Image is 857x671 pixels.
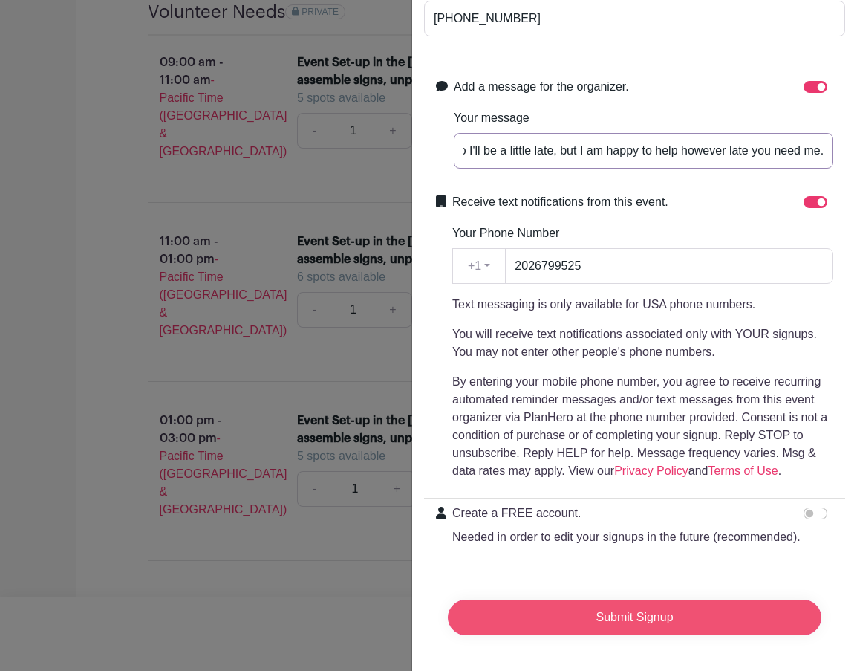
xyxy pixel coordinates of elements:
[452,325,833,361] p: You will receive text notifications associated only with YOUR signups. You may not enter other pe...
[448,600,821,635] input: Submit Signup
[614,464,688,477] a: Privacy Policy
[452,224,559,242] label: Your Phone Number
[452,505,801,522] p: Create a FREE account.
[452,193,668,211] label: Receive text notifications from this event.
[452,248,506,284] button: +1
[452,528,801,546] p: Needed in order to edit your signups in the future (recommended).
[454,78,629,96] label: Add a message for the organizer.
[452,373,833,480] p: By entering your mobile phone number, you agree to receive recurring automated reminder messages ...
[454,109,529,127] label: Your message
[708,464,778,477] a: Terms of Use
[452,296,833,314] p: Text messaging is only available for USA phone numbers.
